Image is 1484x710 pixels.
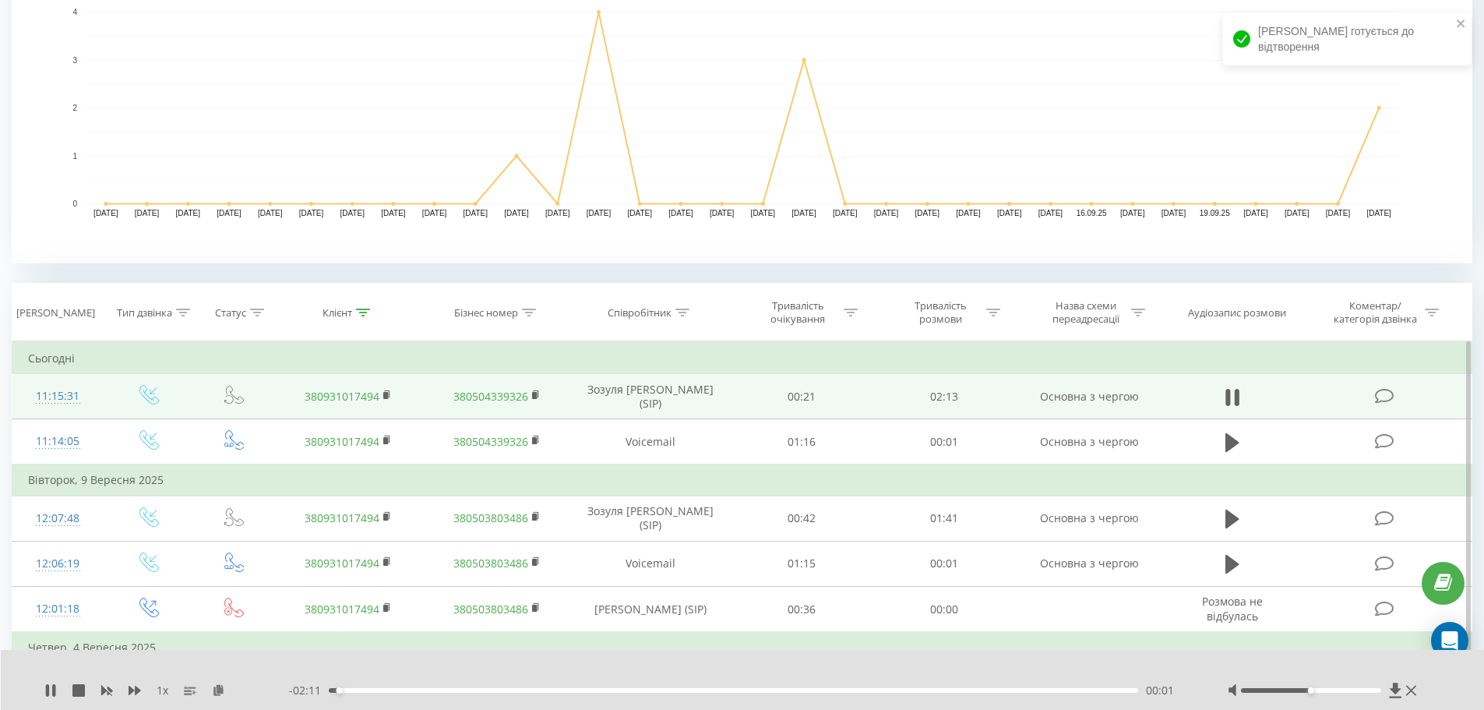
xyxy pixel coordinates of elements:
[305,389,379,404] a: 380931017494
[28,381,88,412] div: 11:15:31
[453,434,528,449] a: 380504339326
[833,209,858,217] text: [DATE]
[587,209,612,217] text: [DATE]
[1015,541,1163,586] td: Основна з чергою
[1200,209,1230,217] text: 19.09.25
[915,209,939,217] text: [DATE]
[710,209,735,217] text: [DATE]
[504,209,529,217] text: [DATE]
[1077,209,1107,217] text: 16.09.25
[1044,299,1127,326] div: Назва схеми переадресації
[72,8,77,16] text: 4
[1202,594,1263,623] span: Розмова не відбулась
[873,587,1016,633] td: 00:00
[299,209,324,217] text: [DATE]
[873,541,1016,586] td: 00:01
[873,374,1016,419] td: 02:13
[305,434,379,449] a: 380931017494
[731,541,873,586] td: 01:15
[12,632,1472,663] td: Четвер, 4 Вересня 2025
[731,496,873,541] td: 00:42
[873,419,1016,465] td: 00:01
[157,683,168,698] span: 1 x
[1015,374,1163,419] td: Основна з чергою
[1038,209,1063,217] text: [DATE]
[422,209,447,217] text: [DATE]
[72,200,77,208] text: 0
[135,209,160,217] text: [DATE]
[464,209,488,217] text: [DATE]
[1326,209,1351,217] text: [DATE]
[1120,209,1145,217] text: [DATE]
[731,374,873,419] td: 00:21
[217,209,241,217] text: [DATE]
[731,587,873,633] td: 00:36
[72,56,77,65] text: 3
[72,152,77,161] text: 1
[117,306,172,320] div: Тип дзвінка
[874,209,899,217] text: [DATE]
[16,306,95,320] div: [PERSON_NAME]
[1015,496,1163,541] td: Основна з чергою
[289,683,329,698] span: - 02:11
[28,594,88,624] div: 12:01:18
[453,556,528,570] a: 380503803486
[1285,209,1310,217] text: [DATE]
[28,503,88,534] div: 12:07:48
[1015,419,1163,465] td: Основна з чергою
[1431,622,1468,659] div: Open Intercom Messenger
[1366,209,1391,217] text: [DATE]
[305,510,379,525] a: 380931017494
[791,209,816,217] text: [DATE]
[28,426,88,457] div: 11:14:05
[956,209,981,217] text: [DATE]
[176,209,201,217] text: [DATE]
[336,687,342,694] div: Accessibility label
[305,602,379,616] a: 380931017494
[381,209,406,217] text: [DATE]
[571,587,731,633] td: [PERSON_NAME] (SIP)
[453,510,528,525] a: 380503803486
[731,419,873,465] td: 01:16
[454,306,518,320] div: Бізнес номер
[453,389,528,404] a: 380504339326
[12,465,1472,496] td: Вівторок, 9 Вересня 2025
[72,104,77,112] text: 2
[873,496,1016,541] td: 01:41
[571,419,731,465] td: Voicemail
[756,299,840,326] div: Тривалість очікування
[340,209,365,217] text: [DATE]
[571,541,731,586] td: Voicemail
[258,209,283,217] text: [DATE]
[668,209,693,217] text: [DATE]
[1222,12,1472,65] div: [PERSON_NAME] готується до відтворення
[1456,17,1467,32] button: close
[305,556,379,570] a: 380931017494
[571,374,731,419] td: Зозуля [PERSON_NAME] (SIP)
[453,602,528,616] a: 380503803486
[28,549,88,579] div: 12:06:19
[545,209,570,217] text: [DATE]
[608,306,672,320] div: Співробітник
[12,343,1472,374] td: Сьогодні
[997,209,1022,217] text: [DATE]
[1330,299,1421,326] div: Коментар/категорія дзвінка
[899,299,982,326] div: Тривалість розмови
[323,306,352,320] div: Клієнт
[751,209,776,217] text: [DATE]
[1146,683,1174,698] span: 00:01
[1161,209,1186,217] text: [DATE]
[93,209,118,217] text: [DATE]
[1243,209,1268,217] text: [DATE]
[1188,306,1286,320] div: Аудіозапис розмови
[627,209,652,217] text: [DATE]
[571,496,731,541] td: Зозуля [PERSON_NAME] (SIP)
[1308,687,1314,694] div: Accessibility label
[215,306,246,320] div: Статус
